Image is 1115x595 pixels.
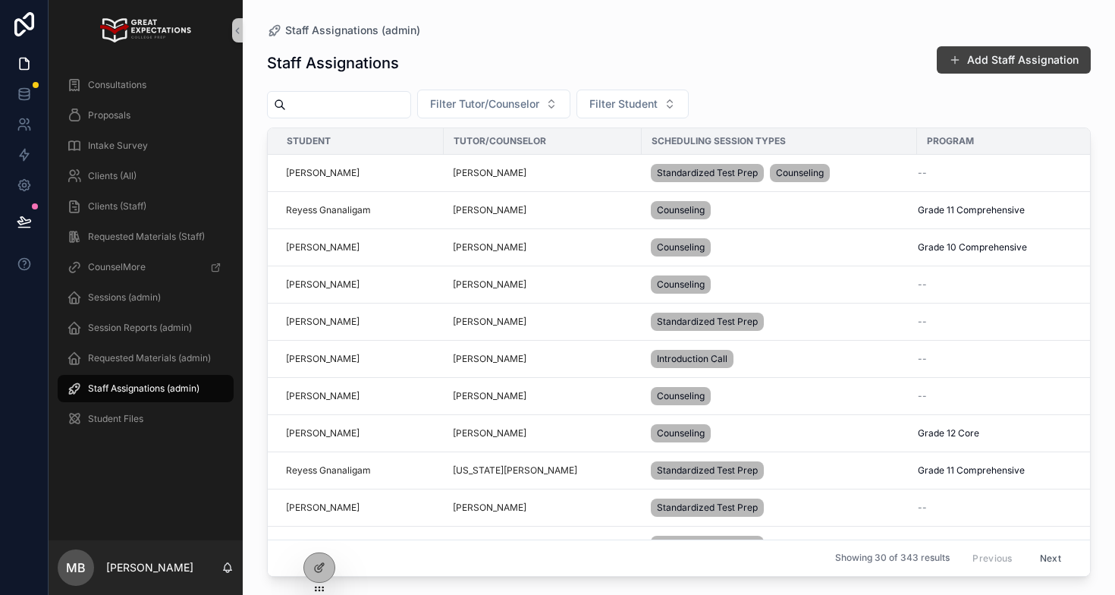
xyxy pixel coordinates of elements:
a: [PERSON_NAME] [453,241,633,253]
span: -- [918,167,927,179]
span: Standardized Test Prep [657,316,758,328]
span: Standardized Test Prep [657,167,758,179]
a: Grade 11 Comprehensive [918,204,1089,216]
a: [PERSON_NAME] [453,353,633,365]
a: Grade 12 Core [918,427,1089,439]
span: Student Files [88,413,143,425]
a: Staff Assignations (admin) [58,375,234,402]
span: Tutor/Counselor [454,135,546,147]
span: [PERSON_NAME] [286,539,360,551]
span: Proposals [88,109,130,121]
span: Reyess Gnanaligam [286,464,371,477]
span: [PERSON_NAME] [286,167,360,179]
span: CounselMore [88,261,146,273]
span: Student [287,135,331,147]
a: Student Files [58,405,234,433]
a: Reyess Gnanaligam [286,464,435,477]
span: Session Reports (admin) [88,322,192,334]
a: [PERSON_NAME] [453,539,633,551]
a: Clients (Staff) [58,193,234,220]
button: Add Staff Assignation [937,46,1091,74]
a: [PERSON_NAME] [286,241,360,253]
a: Requested Materials (admin) [58,345,234,372]
a: Grade 10 Comprehensive [918,241,1089,253]
span: Intake Survey [88,140,148,152]
span: Counseling [776,167,824,179]
span: Standardized Test Prep [657,502,758,514]
span: -- [918,539,927,551]
h1: Staff Assignations [267,52,399,74]
span: Grade 12 Core [918,427,979,439]
span: [PERSON_NAME] [453,167,526,179]
span: Requested Materials (Staff) [88,231,205,243]
span: [PERSON_NAME] [286,353,360,365]
a: [PERSON_NAME] [286,390,435,402]
a: Session Reports (admin) [58,314,234,342]
a: Introduction Call [651,347,908,371]
span: Grade 10 Comprehensive [918,241,1027,253]
a: -- [918,167,1089,179]
a: Consultations [58,71,234,99]
a: Standardized Test Prep [651,533,908,557]
span: -- [918,316,927,328]
span: Grade 11 Comprehensive [918,204,1025,216]
a: [PERSON_NAME] [453,279,526,291]
span: Staff Assignations (admin) [285,23,420,38]
span: -- [918,279,927,291]
a: -- [918,539,1089,551]
a: -- [918,279,1089,291]
a: Standardized Test Prep [651,458,908,483]
a: [PERSON_NAME] [453,316,633,328]
a: Counseling [651,198,908,222]
a: [PERSON_NAME] [286,167,435,179]
a: [PERSON_NAME] [453,316,526,328]
span: Sessions (admin) [88,291,161,304]
a: [PERSON_NAME] [286,502,360,514]
span: [PERSON_NAME] [453,390,526,402]
a: [PERSON_NAME] [453,167,633,179]
a: -- [918,316,1089,328]
a: Staff Assignations (admin) [267,23,420,38]
img: App logo [100,18,190,42]
a: Reyess Gnanaligam [286,204,435,216]
a: [US_STATE][PERSON_NAME] [453,464,577,477]
a: Counseling [651,384,908,408]
a: [PERSON_NAME] [286,427,360,439]
span: Staff Assignations (admin) [88,382,199,395]
a: Reyess Gnanaligam [286,204,371,216]
a: [PERSON_NAME] [286,279,360,291]
a: Standardized Test Prep [651,496,908,520]
a: [PERSON_NAME] [286,427,435,439]
a: Counseling [651,421,908,445]
button: Select Button [576,90,689,118]
span: Clients (Staff) [88,200,146,212]
span: Standardized Test Prep [657,539,758,551]
a: [PERSON_NAME] [453,279,633,291]
a: [PERSON_NAME] [286,353,435,365]
span: Consultations [88,79,146,91]
a: [PERSON_NAME] [453,204,526,216]
button: Next [1029,546,1072,570]
span: Filter Student [589,96,658,112]
span: Requested Materials (admin) [88,352,211,364]
a: [PERSON_NAME] [453,390,633,402]
a: [PERSON_NAME] [286,316,435,328]
a: Clients (All) [58,162,234,190]
a: [PERSON_NAME] [286,539,435,551]
a: [PERSON_NAME] [453,353,526,365]
a: [US_STATE][PERSON_NAME] [453,464,633,477]
a: Sessions (admin) [58,284,234,311]
a: [PERSON_NAME] [286,279,435,291]
a: [PERSON_NAME] [453,502,633,514]
a: Requested Materials (Staff) [58,223,234,250]
span: Scheduling Session Types [652,135,786,147]
span: [PERSON_NAME] [453,539,526,551]
a: -- [918,390,1089,402]
a: Counseling [651,235,908,260]
a: Intake Survey [58,132,234,159]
